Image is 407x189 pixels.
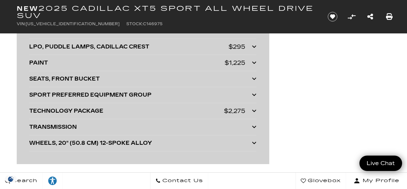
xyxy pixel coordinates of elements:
[363,160,398,167] span: Live Chat
[386,12,393,21] a: Print this New 2025 Cadillac XT5 Sport All Wheel Drive SUV
[306,176,341,185] span: Glovebox
[295,173,346,189] a: Glovebox
[150,173,208,189] a: Contact Us
[224,106,245,116] div: $2,275
[143,22,163,26] span: C146975
[225,58,245,67] div: $1,225
[26,22,120,26] span: [US_VEHICLE_IDENTIFICATION_NUMBER]
[29,106,224,116] div: TECHNOLOGY PACKAGE
[367,12,373,21] a: Share this New 2025 Cadillac XT5 Sport All Wheel Drive SUV
[43,176,62,186] div: Explore your accessibility options
[10,176,37,185] span: Search
[29,58,225,67] div: PAINT
[346,173,407,189] button: Open user profile menu
[29,74,252,84] div: SEATS, FRONT BUCKET
[3,176,18,182] section: Click to Open Cookie Consent Modal
[29,90,252,100] div: SPORT PREFERRED EQUIPMENT GROUP
[347,12,356,22] button: Compare Vehicle
[29,139,252,148] div: WHEELS, 20" (50.8 CM) 12-SPOKE ALLOY
[17,22,26,26] span: VIN:
[126,22,143,26] span: Stock:
[17,5,38,12] strong: New
[229,42,245,51] div: $295
[43,173,63,189] a: Explore your accessibility options
[17,5,317,19] h1: 2025 Cadillac XT5 Sport All Wheel Drive SUV
[360,176,399,185] span: My Profile
[3,176,18,182] img: Opt-Out Icon
[29,123,252,132] div: TRANSMISSION
[325,11,340,22] button: Save vehicle
[29,42,229,51] div: LPO, PUDDLE LAMPS, CADILLAC CREST
[161,176,203,185] span: Contact Us
[359,156,402,171] a: Live Chat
